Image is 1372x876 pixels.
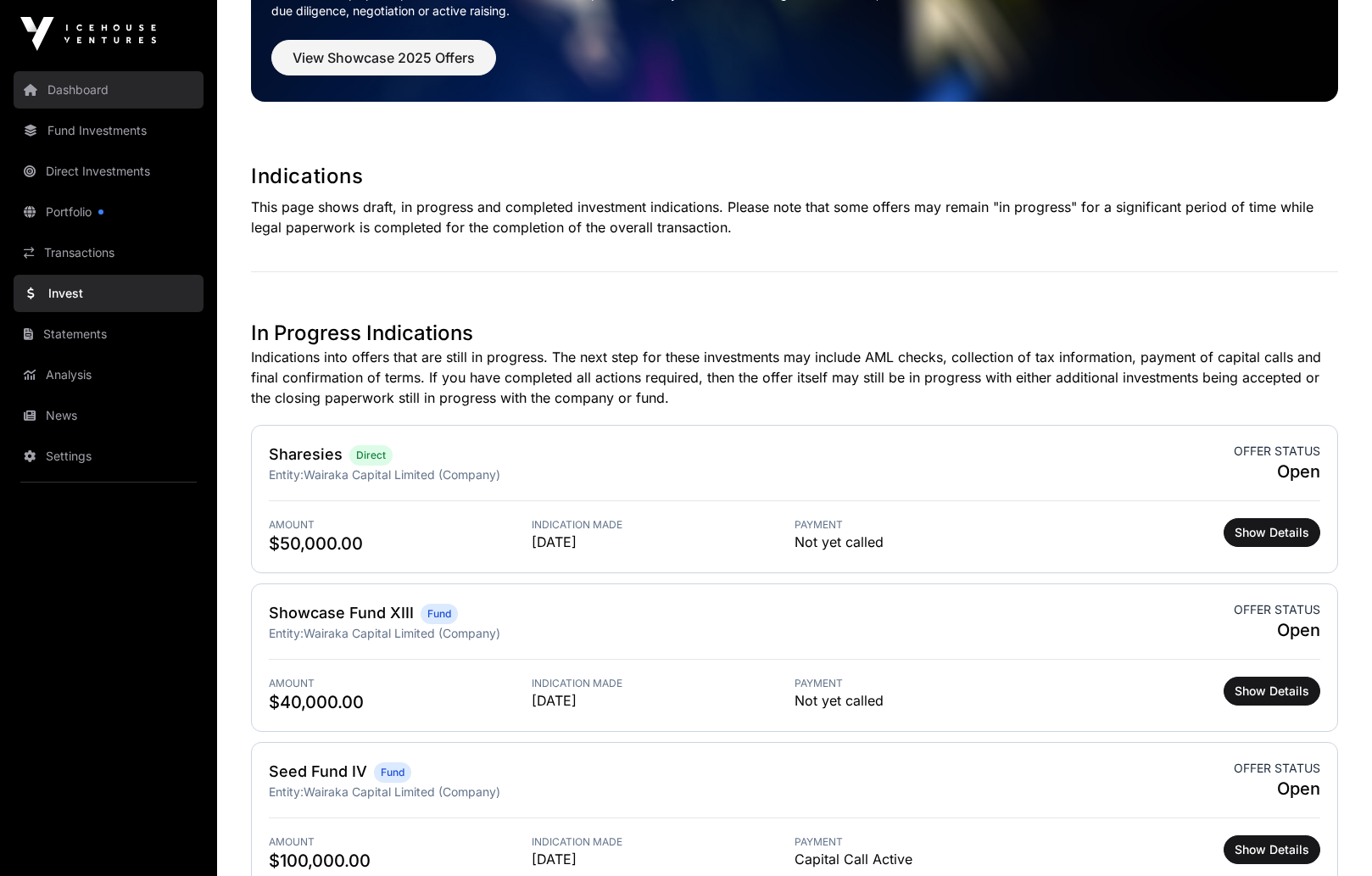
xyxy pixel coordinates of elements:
span: Open [1234,460,1320,483]
a: Invest [14,275,204,312]
span: Show Details [1235,683,1309,700]
span: Show Details [1235,841,1309,858]
span: Offer status [1234,760,1320,777]
p: This page shows draft, in progress and completed investment indications. Please note that some of... [251,197,1338,237]
span: Entity: [269,626,304,640]
span: Not yet called [795,532,884,552]
span: Payment [795,677,1057,690]
span: $50,000.00 [269,532,532,555]
a: Direct Investments [14,153,204,190]
span: Indication Made [532,518,795,532]
span: Direct [356,449,386,462]
a: News [14,397,204,434]
span: Open [1234,777,1320,801]
iframe: Chat Widget [1287,795,1372,876]
a: Transactions [14,234,204,271]
span: Indication Made [532,677,795,690]
span: [DATE] [532,690,795,711]
h1: Indications [251,163,1338,190]
span: [DATE] [532,849,795,869]
span: Wairaka Capital Limited (Company) [304,784,500,799]
p: Indications into offers that are still in progress. The next step for these investments may inclu... [251,347,1338,408]
span: Amount [269,677,532,690]
span: $100,000.00 [269,849,532,873]
span: Payment [795,518,1057,532]
span: Offer status [1234,443,1320,460]
span: Wairaka Capital Limited (Company) [304,626,500,640]
span: Open [1234,618,1320,642]
span: Amount [269,835,532,849]
span: Entity: [269,467,304,482]
a: Showcase Fund XIII [269,604,414,622]
span: $40,000.00 [269,690,532,714]
span: Fund [381,766,404,779]
span: Payment [795,835,1057,849]
button: Show Details [1224,677,1320,706]
span: Indication Made [532,835,795,849]
span: Fund [427,607,451,621]
button: Show Details [1224,518,1320,547]
button: Show Details [1224,835,1320,864]
span: Show Details [1235,524,1309,541]
span: Amount [269,518,532,532]
span: Wairaka Capital Limited (Company) [304,467,500,482]
a: Fund Investments [14,112,204,149]
span: Offer status [1234,601,1320,618]
a: Statements [14,315,204,353]
a: Dashboard [14,71,204,109]
a: View Showcase 2025 Offers [271,57,496,74]
h1: In Progress Indications [251,320,1338,347]
span: [DATE] [532,532,795,552]
a: Seed Fund IV [269,762,367,780]
a: Settings [14,438,204,475]
span: View Showcase 2025 Offers [293,47,475,68]
span: Capital Call Active [795,849,912,869]
button: View Showcase 2025 Offers [271,40,496,75]
a: Analysis [14,356,204,393]
img: Icehouse Ventures Logo [20,17,156,51]
a: Sharesies [269,445,343,463]
a: Portfolio [14,193,204,231]
span: Entity: [269,784,304,799]
span: Not yet called [795,690,884,711]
